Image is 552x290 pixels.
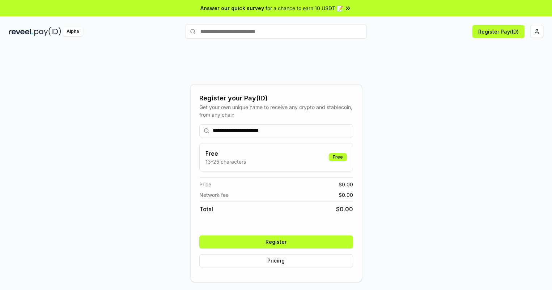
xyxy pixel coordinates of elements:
[339,181,353,188] span: $ 0.00
[329,153,347,161] div: Free
[339,191,353,199] span: $ 0.00
[205,158,246,165] p: 13-25 characters
[336,205,353,213] span: $ 0.00
[199,103,353,118] div: Get your own unique name to receive any crypto and stablecoin, from any chain
[34,27,61,36] img: pay_id
[200,4,264,12] span: Answer our quick survey
[199,93,353,103] div: Register your Pay(ID)
[205,149,246,158] h3: Free
[9,27,33,36] img: reveel_dark
[63,27,83,36] div: Alpha
[199,254,353,267] button: Pricing
[199,191,229,199] span: Network fee
[199,235,353,248] button: Register
[266,4,343,12] span: for a chance to earn 10 USDT 📝
[199,205,213,213] span: Total
[472,25,525,38] button: Register Pay(ID)
[199,181,211,188] span: Price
